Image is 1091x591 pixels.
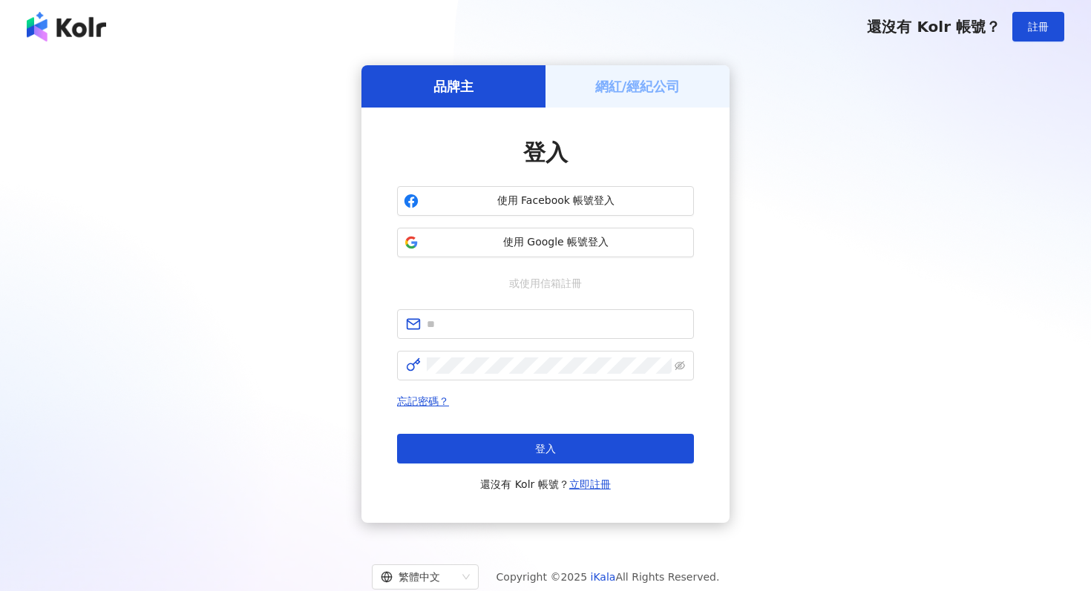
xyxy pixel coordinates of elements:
[675,360,685,371] span: eye-invisible
[1028,21,1049,33] span: 註冊
[1012,12,1064,42] button: 註冊
[397,434,694,463] button: 登入
[867,18,1000,36] span: 還沒有 Kolr 帳號？
[397,186,694,216] button: 使用 Facebook 帳號登入
[433,77,474,96] h5: 品牌主
[27,12,106,42] img: logo
[499,275,592,291] span: 或使用信箱註冊
[595,77,681,96] h5: 網紅/經紀公司
[397,228,694,257] button: 使用 Google 帳號登入
[523,139,568,165] span: 登入
[425,235,687,250] span: 使用 Google 帳號登入
[591,571,616,583] a: iKala
[381,565,456,589] div: 繁體中文
[397,395,449,407] a: 忘記密碼？
[425,194,687,208] span: 使用 Facebook 帳號登入
[569,478,611,490] a: 立即註冊
[535,443,556,455] span: 登入
[497,568,720,586] span: Copyright © 2025 All Rights Reserved.
[480,475,611,493] span: 還沒有 Kolr 帳號？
